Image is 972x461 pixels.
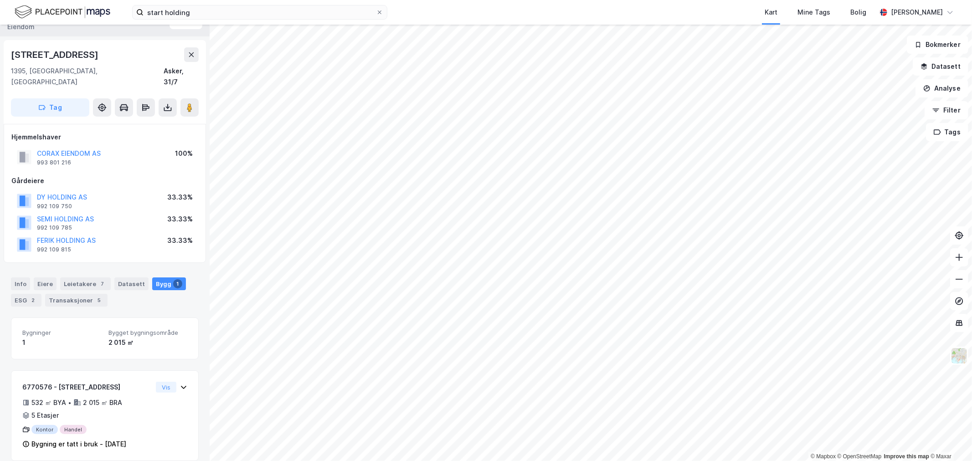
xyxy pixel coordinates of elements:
button: Tags [926,123,968,141]
div: 33.33% [167,214,193,225]
div: Hjemmelshaver [11,132,198,143]
div: 2 015 ㎡ [108,337,187,348]
div: Kart [765,7,777,18]
button: Analyse [915,79,968,97]
iframe: Chat Widget [926,417,972,461]
div: Bolig [850,7,866,18]
div: • [68,399,72,406]
div: 992 109 785 [37,224,72,231]
div: Transaksjoner [45,294,108,307]
button: Vis [156,382,176,393]
div: 5 [95,296,104,305]
button: Datasett [913,57,968,76]
div: Eiere [34,277,57,290]
a: Mapbox [811,453,836,460]
div: Leietakere [60,277,111,290]
a: OpenStreetMap [838,453,882,460]
div: Mine Tags [797,7,830,18]
div: Kontrollprogram for chat [926,417,972,461]
img: Z [951,347,968,364]
input: Søk på adresse, matrikkel, gårdeiere, leietakere eller personer [144,5,376,19]
button: Tag [11,98,89,117]
span: Bygget bygningsområde [108,329,187,337]
div: 992 109 815 [37,246,71,253]
div: 5 Etasjer [31,410,59,421]
div: 100% [175,148,193,159]
div: 1 [22,337,101,348]
div: Bygning er tatt i bruk - [DATE] [31,439,126,450]
div: ESG [11,294,41,307]
div: Asker, 31/7 [164,66,199,87]
div: Datasett [114,277,149,290]
div: [STREET_ADDRESS] [11,47,100,62]
div: 1 [173,279,182,288]
div: Gårdeiere [11,175,198,186]
span: Bygninger [22,329,101,337]
div: 33.33% [167,235,193,246]
div: 7 [98,279,107,288]
div: Info [11,277,30,290]
div: 1395, [GEOGRAPHIC_DATA], [GEOGRAPHIC_DATA] [11,66,164,87]
a: Improve this map [884,453,929,460]
div: Eiendom [7,21,35,32]
div: 33.33% [167,192,193,203]
div: 2 015 ㎡ BRA [83,397,122,408]
button: Filter [925,101,968,119]
div: 2 [29,296,38,305]
div: Bygg [152,277,186,290]
div: 6770576 - [STREET_ADDRESS] [22,382,152,393]
button: Bokmerker [907,36,968,54]
div: 532 ㎡ BYA [31,397,66,408]
div: 992 109 750 [37,203,72,210]
div: 993 801 216 [37,159,71,166]
div: [PERSON_NAME] [891,7,943,18]
img: logo.f888ab2527a4732fd821a326f86c7f29.svg [15,4,110,20]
